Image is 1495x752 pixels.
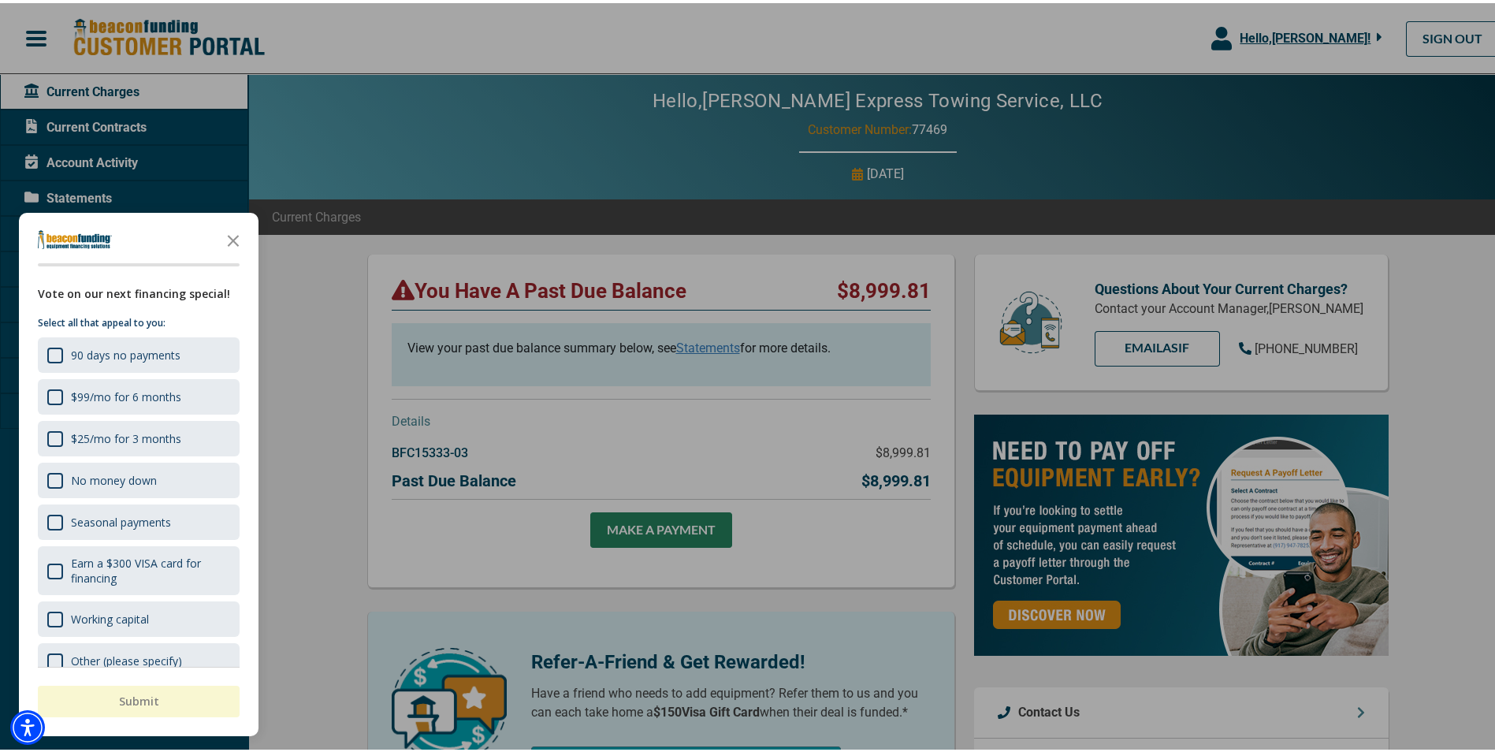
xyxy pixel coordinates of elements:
[38,640,240,676] div: Other (please specify)
[71,512,171,527] div: Seasonal payments
[71,386,181,401] div: $99/mo for 6 months
[71,650,182,665] div: Other (please specify)
[218,221,249,252] button: Close the survey
[71,609,149,624] div: Working capital
[71,344,180,359] div: 90 days no payments
[38,418,240,453] div: $25/mo for 3 months
[38,227,112,246] img: Company logo
[38,598,240,634] div: Working capital
[38,683,240,714] button: Submit
[38,334,240,370] div: 90 days no payments
[38,543,240,592] div: Earn a $300 VISA card for financing
[71,428,181,443] div: $25/mo for 3 months
[19,210,258,733] div: Survey
[38,282,240,300] div: Vote on our next financing special!
[38,312,240,328] p: Select all that appeal to you:
[38,460,240,495] div: No money down
[71,470,157,485] div: No money down
[38,501,240,537] div: Seasonal payments
[10,707,45,742] div: Accessibility Menu
[71,553,230,583] div: Earn a $300 VISA card for financing
[38,376,240,411] div: $99/mo for 6 months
